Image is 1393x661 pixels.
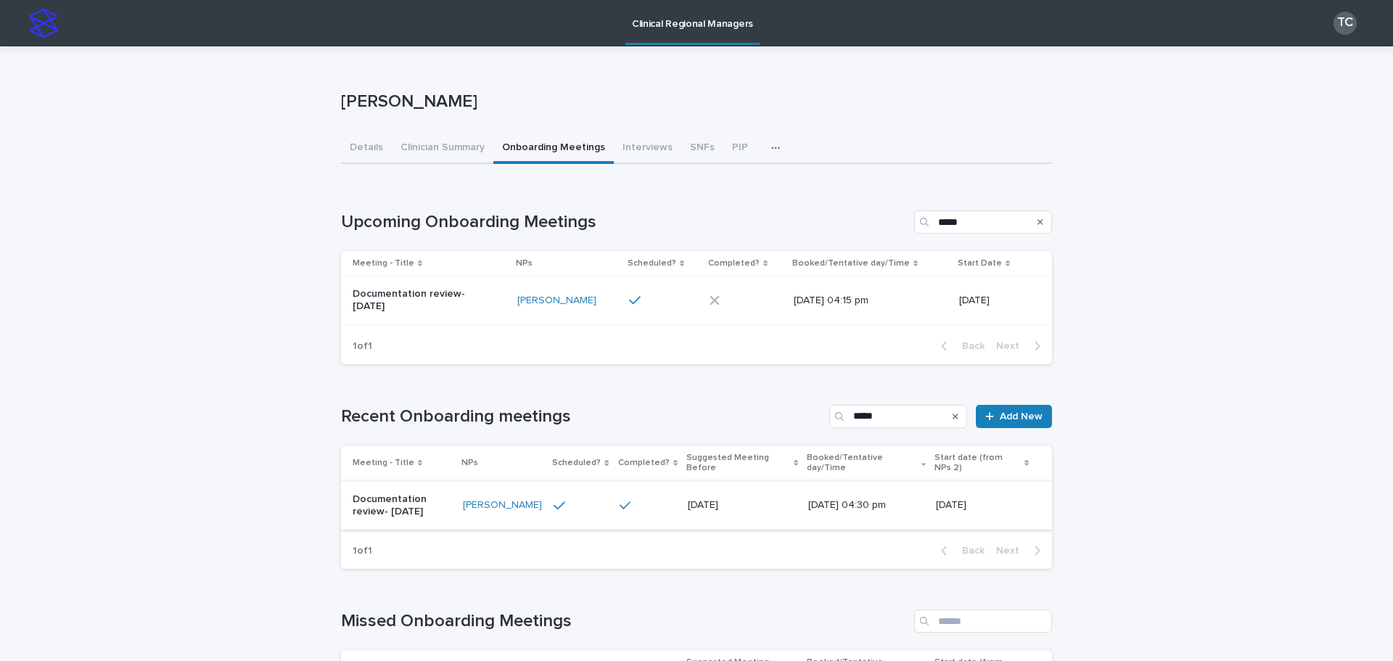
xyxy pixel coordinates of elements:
[929,340,990,353] button: Back
[936,499,1029,512] p: [DATE]
[929,544,990,557] button: Back
[341,611,908,632] h1: Missed Onboarding Meetings
[341,212,908,233] h1: Upcoming Onboarding Meetings
[392,134,493,164] button: Clinician Summary
[463,499,542,512] a: [PERSON_NAME]
[353,493,451,518] p: Documentation review- [DATE]
[552,455,601,471] p: Scheduled?
[914,210,1052,234] input: Search
[990,340,1052,353] button: Next
[953,341,985,351] span: Back
[708,255,760,271] p: Completed?
[829,405,967,428] input: Search
[808,499,912,512] p: [DATE] 04:30 pm
[341,533,384,569] p: 1 of 1
[29,9,58,38] img: stacker-logo-s-only.png
[807,450,918,477] p: Booked/Tentative day/Time
[996,546,1028,556] span: Next
[681,134,723,164] button: SNFs
[353,288,474,313] p: Documentation review- [DATE]
[353,455,414,471] p: Meeting - Title
[976,405,1052,428] a: Add New
[990,544,1052,557] button: Next
[1000,411,1043,422] span: Add New
[996,341,1028,351] span: Next
[353,255,414,271] p: Meeting - Title
[341,91,1046,112] p: [PERSON_NAME]
[794,295,915,307] p: [DATE] 04:15 pm
[959,295,1029,307] p: [DATE]
[341,406,823,427] h1: Recent Onboarding meetings
[792,255,910,271] p: Booked/Tentative day/Time
[341,481,1052,530] tr: Documentation review- [DATE][PERSON_NAME] [DATE][DATE] 04:30 pm[DATE]
[517,295,596,307] a: [PERSON_NAME]
[958,255,1002,271] p: Start Date
[614,134,681,164] button: Interviews
[914,609,1052,633] input: Search
[953,546,985,556] span: Back
[934,450,1021,477] p: Start date (from NPs 2)
[341,276,1052,325] tr: Documentation review- [DATE][PERSON_NAME] [DATE] 04:15 pm[DATE]
[461,455,478,471] p: NPs
[618,455,670,471] p: Completed?
[628,255,676,271] p: Scheduled?
[688,499,792,512] p: [DATE]
[341,329,384,364] p: 1 of 1
[686,450,790,477] p: Suggested Meeting Before
[723,134,757,164] button: PIP
[1334,12,1357,35] div: TC
[493,134,614,164] button: Onboarding Meetings
[516,255,533,271] p: NPs
[341,134,392,164] button: Details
